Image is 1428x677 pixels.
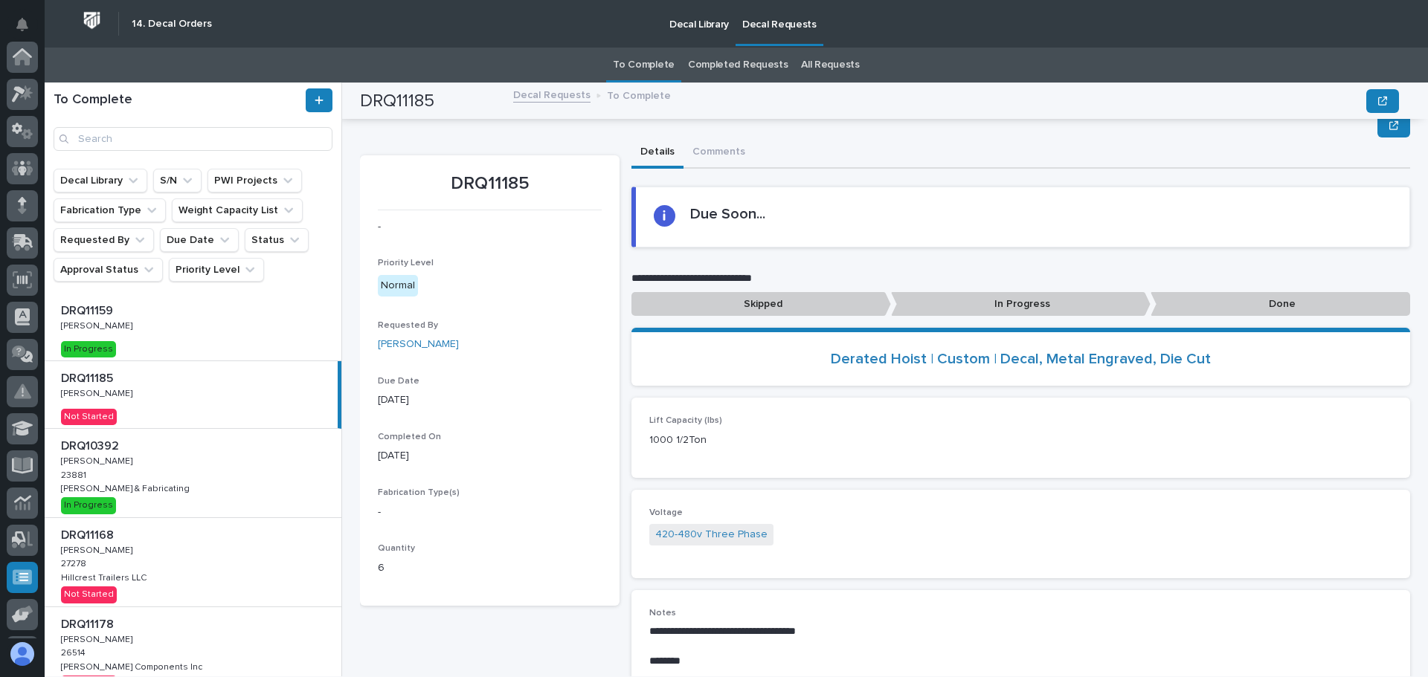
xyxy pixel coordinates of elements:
a: Decal Requests [513,85,591,103]
div: In Progress [61,341,116,357]
button: Comments [684,137,754,169]
button: Weight Capacity List [172,198,303,222]
p: [PERSON_NAME] & Fabricating [61,481,193,494]
p: [PERSON_NAME] [61,386,135,399]
p: 23881 [61,467,89,481]
p: [DATE] [378,448,602,464]
p: To Complete [607,86,671,103]
p: [PERSON_NAME] Components Inc [61,659,205,673]
a: DRQ11185DRQ11185 [PERSON_NAME][PERSON_NAME] Not Started [45,361,341,429]
button: Approval Status [54,258,163,282]
span: Priority Level [378,259,434,268]
p: [PERSON_NAME] [61,632,135,645]
button: S/N [153,169,202,192]
span: Voltage [649,508,683,517]
span: Completed On [378,433,441,441]
p: - [378,505,602,520]
div: Notifications [19,18,38,42]
span: Quantity [378,544,415,553]
p: 6 [378,560,602,576]
p: [PERSON_NAME] [61,542,135,556]
a: DRQ11159DRQ11159 [PERSON_NAME][PERSON_NAME] In Progress [45,294,341,361]
p: In Progress [891,292,1151,317]
input: Search [54,127,332,151]
a: DRQ11168DRQ11168 [PERSON_NAME][PERSON_NAME] 2727827278 Hillcrest Trailers LLCHillcrest Trailers L... [45,518,341,607]
div: Not Started [61,409,117,425]
h1: To Complete [54,92,303,108]
a: All Requests [801,48,859,82]
p: 1000 1/2Ton [649,433,885,448]
p: DRQ11168 [61,525,117,542]
p: 27278 [61,556,89,569]
button: Details [631,137,684,169]
a: DRQ10392DRQ10392 [PERSON_NAME][PERSON_NAME] 2388123881 [PERSON_NAME] & Fabricating[PERSON_NAME] &... [45,429,341,518]
p: 26514 [61,645,89,658]
span: Requested By [378,321,438,330]
span: Lift Capacity (lbs) [649,416,722,425]
button: PWI Projects [208,169,302,192]
button: Notifications [7,9,38,40]
a: Completed Requests [688,48,788,82]
img: Workspace Logo [78,7,106,34]
p: DRQ11178 [61,615,117,632]
h2: Due Soon... [690,205,765,223]
p: - [378,219,602,235]
button: Status [245,228,309,252]
a: [PERSON_NAME] [378,337,459,352]
button: users-avatar [7,638,38,670]
p: DRQ10392 [61,436,122,453]
div: Not Started [61,586,117,603]
div: In Progress [61,497,116,514]
p: Hillcrest Trailers LLC [61,570,149,583]
span: Due Date [378,377,419,386]
p: DRQ11185 [378,173,602,195]
div: Normal [378,275,418,297]
h2: 14. Decal Orders [132,18,212,30]
p: Skipped [631,292,891,317]
button: Due Date [160,228,239,252]
button: Requested By [54,228,154,252]
button: Priority Level [169,258,264,282]
a: 420-480v Three Phase [655,527,768,542]
span: Fabrication Type(s) [378,488,460,497]
p: [PERSON_NAME] [61,318,135,331]
a: To Complete [613,48,675,82]
p: DRQ11185 [61,369,116,386]
a: Derated Hoist | Custom | Decal, Metal Engraved, Die Cut [831,350,1211,368]
p: [DATE] [378,392,602,408]
p: [PERSON_NAME] [61,453,135,467]
span: Notes [649,609,676,618]
p: DRQ11159 [61,301,116,318]
button: Decal Library [54,169,147,192]
p: Done [1151,292,1410,317]
button: Fabrication Type [54,198,166,222]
